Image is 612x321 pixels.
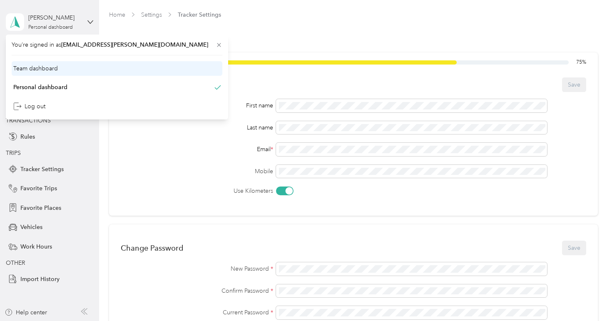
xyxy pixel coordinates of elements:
span: 75 % [576,59,586,66]
span: OTHER [6,259,25,266]
span: Favorite Places [20,204,61,212]
span: Import History [20,275,60,284]
label: New Password [121,264,273,273]
span: TRANSACTIONS [6,117,51,124]
div: Personal dashboard [28,25,73,30]
span: TRIPS [6,149,21,157]
div: Log out [13,102,45,111]
span: Favorite Trips [20,184,57,193]
span: Rules [20,132,35,141]
span: Tracker Settings [178,10,221,19]
label: Use Kilometers [121,187,273,195]
span: [EMAIL_ADDRESS][PERSON_NAME][DOMAIN_NAME] [61,41,208,48]
div: Change Password [121,244,183,252]
div: [PERSON_NAME] [28,13,80,22]
div: Last name [121,123,273,132]
div: Personal dashboard [13,83,67,92]
div: Email [121,145,273,154]
span: Vehicles [20,223,42,231]
span: You’re signed in as [12,40,222,49]
a: Home [109,11,125,18]
span: Tracker Settings [20,165,64,174]
iframe: Everlance-gr Chat Button Frame [565,274,612,321]
button: Help center [5,308,47,317]
label: Confirm Password [121,286,273,295]
a: Settings [141,11,162,18]
span: Work Hours [20,242,52,251]
div: Team dashboard [13,64,58,73]
label: Current Password [121,308,273,317]
label: Mobile [121,167,273,176]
